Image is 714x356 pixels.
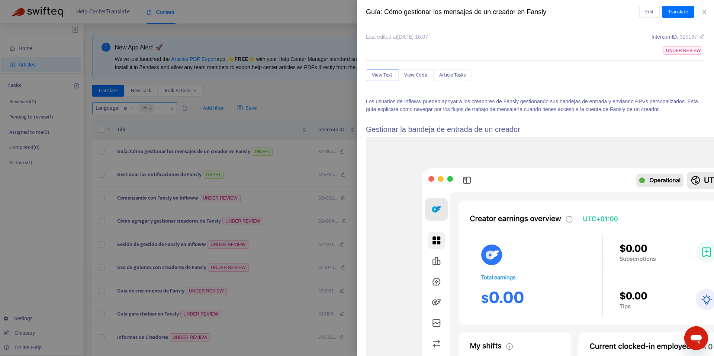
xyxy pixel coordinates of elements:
iframe: Button to launch messaging window [684,326,708,350]
button: View Text [366,69,398,81]
span: UNDER REVIEW [663,46,702,55]
span: 325167 [680,34,697,40]
span: View Code [404,71,427,79]
p: Los usuarios de Infloww pueden apoyar a los creadores de Fansly gestionando sus bandejas de entra... [366,98,705,113]
div: Guía: Cómo gestionar los mensajes de un creador en Fansly [366,7,639,17]
span: Translate [668,8,688,16]
div: Intercom ID: [652,33,705,41]
button: Article Tasks [433,69,472,81]
span: Edit [645,8,654,16]
h2: Gestionar la bandeja de entrada de un creador [366,125,705,134]
div: Last edited at [DATE] 16:07 [366,33,428,41]
span: View Text [372,71,392,79]
button: Edit [639,6,660,18]
button: View Code [398,69,433,81]
span: Article Tasks [439,71,466,79]
button: Close [699,9,710,16]
button: Translate [662,6,694,18]
span: close [701,9,707,15]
